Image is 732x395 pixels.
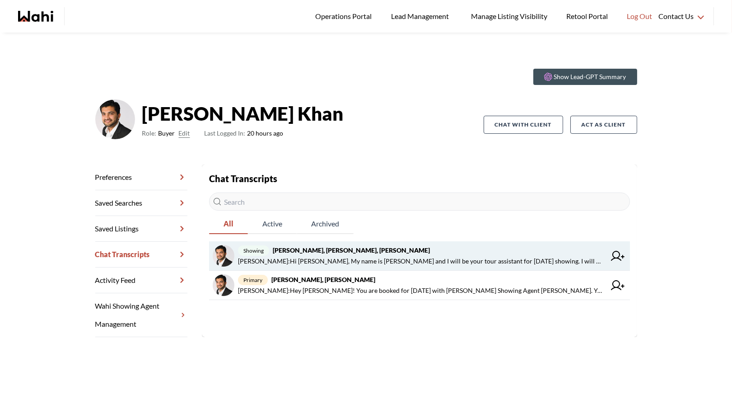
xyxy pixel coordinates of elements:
[238,275,268,285] span: primary
[468,10,550,22] span: Manage Listing Visibility
[209,271,630,300] a: primary[PERSON_NAME], [PERSON_NAME][PERSON_NAME]:Hey [PERSON_NAME]! You are booked for [DATE] wit...
[95,190,187,216] a: Saved Searches
[142,128,157,139] span: Role:
[159,128,175,139] span: Buyer
[95,165,187,190] a: Preferences
[570,116,637,134] button: Act as Client
[209,173,277,184] strong: Chat Transcripts
[95,268,187,293] a: Activity Feed
[209,214,248,233] span: All
[18,11,53,22] a: Wahi homepage
[391,10,452,22] span: Lead Management
[95,242,187,268] a: Chat Transcripts
[205,129,246,137] span: Last Logged In:
[533,69,637,85] button: Show Lead-GPT Summary
[297,214,354,233] span: Archived
[315,10,375,22] span: Operations Portal
[209,193,630,211] input: Search
[627,10,652,22] span: Log Out
[95,216,187,242] a: Saved Listings
[484,116,563,134] button: Chat with client
[273,246,430,254] strong: [PERSON_NAME], [PERSON_NAME], [PERSON_NAME]
[238,245,269,256] span: showing
[566,10,611,22] span: Retool Portal
[238,285,606,296] span: [PERSON_NAME] : Hey [PERSON_NAME]! You are booked for [DATE] with [PERSON_NAME] Showing Agent [PE...
[213,274,234,296] img: chat avatar
[209,241,630,271] a: showing[PERSON_NAME], [PERSON_NAME], [PERSON_NAME][PERSON_NAME]:Hi [PERSON_NAME], My name is [PER...
[205,128,284,139] span: 20 hours ago
[95,99,135,139] img: ACg8ocL7rVobqisYN2fkISn_q1vG9mglguNLCySVjPPevkIgBwVaiTE-=s96-c
[142,100,344,127] strong: [PERSON_NAME] Khan
[238,256,606,267] span: [PERSON_NAME] : Hi [PERSON_NAME], My name is [PERSON_NAME] and I will be your tour assistant for ...
[179,128,190,139] button: Edit
[209,214,248,234] button: All
[248,214,297,234] button: Active
[213,245,234,267] img: chat avatar
[95,293,187,337] a: Wahi Showing Agent Management
[271,276,375,283] strong: [PERSON_NAME], [PERSON_NAME]
[554,72,626,81] p: Show Lead-GPT Summary
[297,214,354,234] button: Archived
[248,214,297,233] span: Active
